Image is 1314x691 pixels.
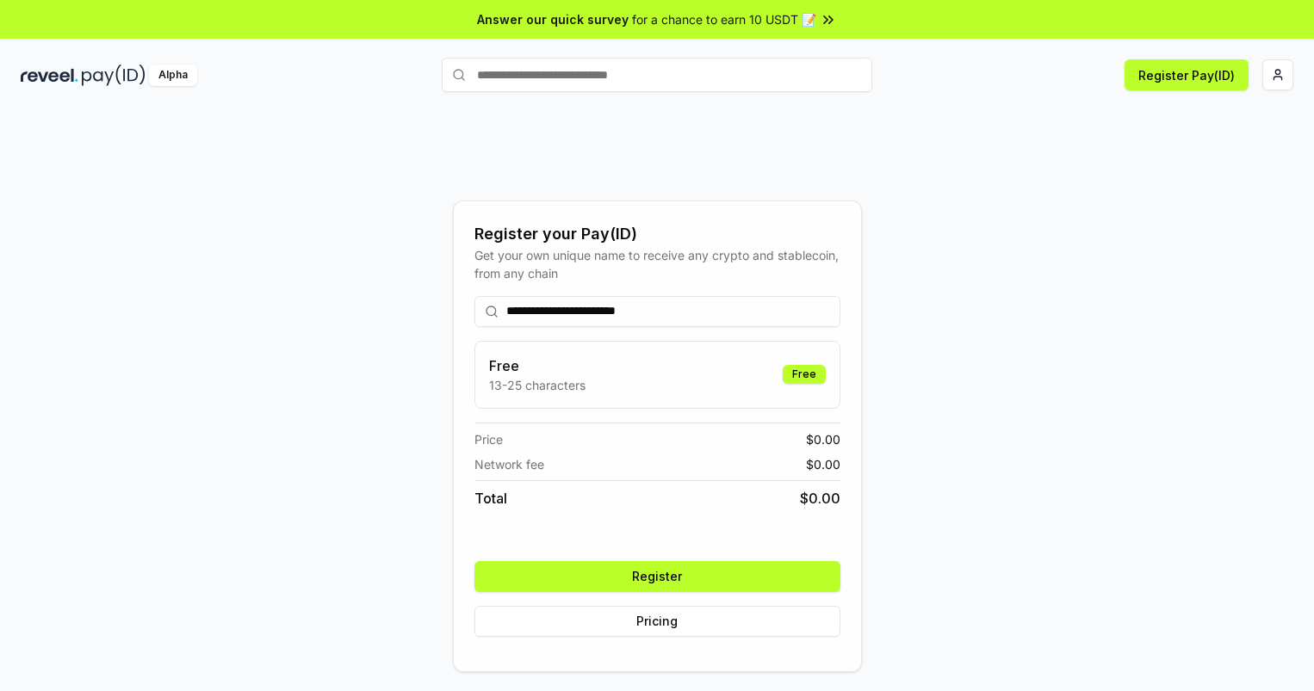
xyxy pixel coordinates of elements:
[489,376,586,394] p: 13-25 characters
[489,355,586,376] h3: Free
[21,65,78,86] img: reveel_dark
[82,65,146,86] img: pay_id
[806,430,840,448] span: $ 0.00
[474,246,840,282] div: Get your own unique name to receive any crypto and stablecoin, from any chain
[149,65,197,86] div: Alpha
[806,455,840,473] span: $ 0.00
[474,606,840,637] button: Pricing
[783,365,826,384] div: Free
[474,222,840,246] div: Register your Pay(ID)
[477,10,629,28] span: Answer our quick survey
[474,430,503,448] span: Price
[632,10,816,28] span: for a chance to earn 10 USDT 📝
[800,488,840,509] span: $ 0.00
[1125,59,1249,90] button: Register Pay(ID)
[474,561,840,592] button: Register
[474,488,507,509] span: Total
[474,455,544,473] span: Network fee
